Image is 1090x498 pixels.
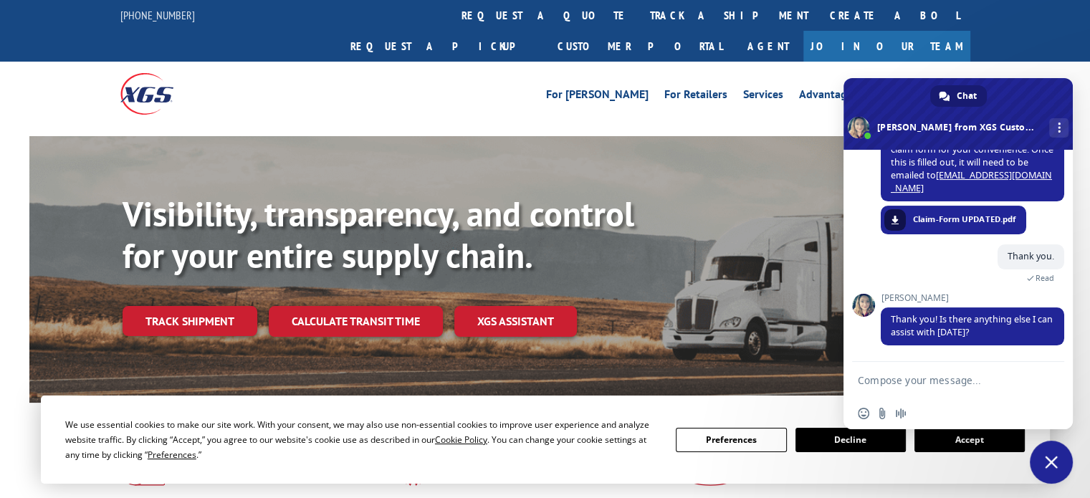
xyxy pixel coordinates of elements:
[913,213,1015,226] span: Claim-Form UPDATED.pdf
[1036,273,1054,283] span: Read
[858,374,1027,387] textarea: Compose your message...
[65,417,659,462] div: We use essential cookies to make our site work. With your consent, we may also use non-essential ...
[795,428,906,452] button: Decline
[876,408,888,419] span: Send a file
[676,428,786,452] button: Preferences
[41,396,1050,484] div: Cookie Consent Prompt
[914,428,1025,452] button: Accept
[957,85,977,107] span: Chat
[435,434,487,446] span: Cookie Policy
[120,8,195,22] a: [PHONE_NUMBER]
[1008,250,1054,262] span: Thank you.
[891,313,1053,338] span: Thank you! Is there anything else I can assist with [DATE]?
[664,89,727,105] a: For Retailers
[803,31,970,62] a: Join Our Team
[546,89,649,105] a: For [PERSON_NAME]
[930,85,987,107] div: Chat
[891,118,1053,194] span: A claim would need to be filed on this to remove any fees. I have attached a claim form for your ...
[269,306,443,337] a: Calculate transit time
[1030,441,1073,484] div: Close chat
[799,89,858,105] a: Advantages
[743,89,783,105] a: Services
[547,31,733,62] a: Customer Portal
[858,408,869,419] span: Insert an emoji
[340,31,547,62] a: Request a pickup
[454,306,577,337] a: XGS ASSISTANT
[1049,118,1069,138] div: More channels
[895,408,907,419] span: Audio message
[733,31,803,62] a: Agent
[123,191,634,277] b: Visibility, transparency, and control for your entire supply chain.
[881,293,1064,303] span: [PERSON_NAME]
[123,306,257,336] a: Track shipment
[148,449,196,461] span: Preferences
[891,169,1052,194] a: [EMAIL_ADDRESS][DOMAIN_NAME]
